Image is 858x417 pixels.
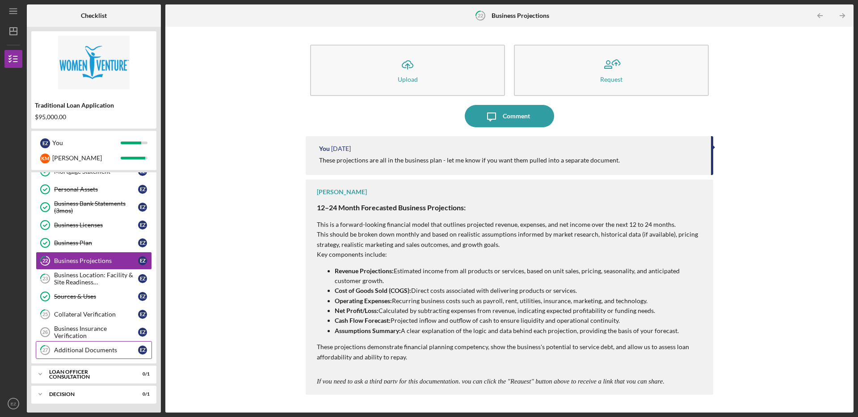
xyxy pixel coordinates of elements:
strong: Assumptions Summary: [335,327,401,334]
div: E Z [138,346,147,354]
a: 23Business Location: Facility & Site Readiness DocumentationEZ [36,270,152,288]
a: Business PlanEZ [36,234,152,252]
div: Request [600,76,622,83]
p: Direct costs associated with delivering products or services. [335,286,704,296]
tspan: 27 [42,347,48,353]
div: Business Insurance Verification [54,325,138,339]
b: Checklist [81,12,107,19]
tspan: 22 [478,13,483,18]
div: Comment [503,105,530,127]
a: Sources & UsesEZ [36,288,152,305]
a: 25Collateral VerificationEZ [36,305,152,323]
strong: Cash Flow Forecast: [335,317,391,324]
div: E Z [40,138,50,148]
div: E Z [138,203,147,212]
a: Business Bank Statements (3mos)EZ [36,198,152,216]
div: Sources & Uses [54,293,138,300]
button: EZ [4,395,22,413]
img: Product logo [31,36,156,89]
a: 27Additional DocumentsEZ [36,341,152,359]
div: E Z [138,328,147,337]
div: [PERSON_NAME] [317,188,367,196]
text: EZ [11,401,16,406]
div: Upload [398,76,418,83]
div: Decision [49,392,127,397]
div: E Z [138,310,147,319]
strong: Net Profit/Loss: [335,307,379,314]
div: 0 / 1 [134,371,150,377]
a: Business LicensesEZ [36,216,152,234]
div: Business Licenses [54,221,138,229]
p: These projections demonstrate financial planning competency, show the business's potential to ser... [317,342,704,362]
div: $95,000.00 [35,113,153,121]
p: This should be broken down monthly and based on realistic assumptions informed by market research... [317,229,704,250]
div: Traditional Loan Application [35,102,153,109]
div: These projections are all in the business plan - let me know if you want them pulled into a separ... [319,157,620,164]
div: Personal Assets [54,186,138,193]
b: Business Projections [492,12,549,19]
button: Comment [465,105,554,127]
button: Request [514,45,709,96]
div: E Z [138,238,147,247]
tspan: 25 [42,312,48,317]
strong: Revenue Projections: [335,267,394,275]
div: Business Projections [54,257,138,264]
a: 26Business Insurance VerificationEZ [36,323,152,341]
div: E Z [138,274,147,283]
div: E Z [138,256,147,265]
p: Calculated by subtracting expenses from revenue, indicating expected profitability or funding needs. [335,306,704,316]
div: E Z [138,221,147,229]
p: Estimated income from all products or services, based on unit sales, pricing, seasonality, and an... [335,266,704,286]
p: This is a forward-looking financial model that outlines projected revenue, expenses, and net inco... [317,220,704,229]
strong: Cost of Goods Sold (COGS): [335,287,411,294]
div: Collateral Verification [54,311,138,318]
div: E Z [138,292,147,301]
div: K M [40,154,50,163]
strong: 12–24 Month Forecasted Business Projections: [317,203,466,212]
strong: Operating Expenses: [335,297,392,304]
div: E Z [138,185,147,194]
time: 2025-08-19 14:41 [331,145,351,152]
tspan: 26 [42,329,48,335]
div: Loan Officer Consultation [49,369,127,379]
div: Business Plan [54,239,138,246]
div: Business Location: Facility & Site Readiness Documentation [54,271,138,286]
em: If you need to ask a third party for this documentation, you can click the "Request" button above... [317,378,665,385]
tspan: 22 [42,258,48,264]
div: Additional Documents [54,346,138,354]
p: Key components include: [317,250,704,259]
p: Projected inflow and outflow of cash to ensure liquidity and operational continuity. [335,316,704,325]
div: You [319,145,330,152]
div: You [52,135,121,150]
div: Business Bank Statements (3mos) [54,200,138,214]
p: Recurring business costs such as payroll, rent, utilities, insurance, marketing, and technology. [335,296,704,306]
a: Personal AssetsEZ [36,180,152,198]
a: 22Business ProjectionsEZ [36,252,152,270]
div: [PERSON_NAME] [52,150,121,166]
tspan: 23 [42,276,48,282]
button: Upload [310,45,505,96]
div: 0 / 1 [134,392,150,397]
p: A clear explanation of the logic and data behind each projection, providing the basis of your for... [335,326,704,336]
